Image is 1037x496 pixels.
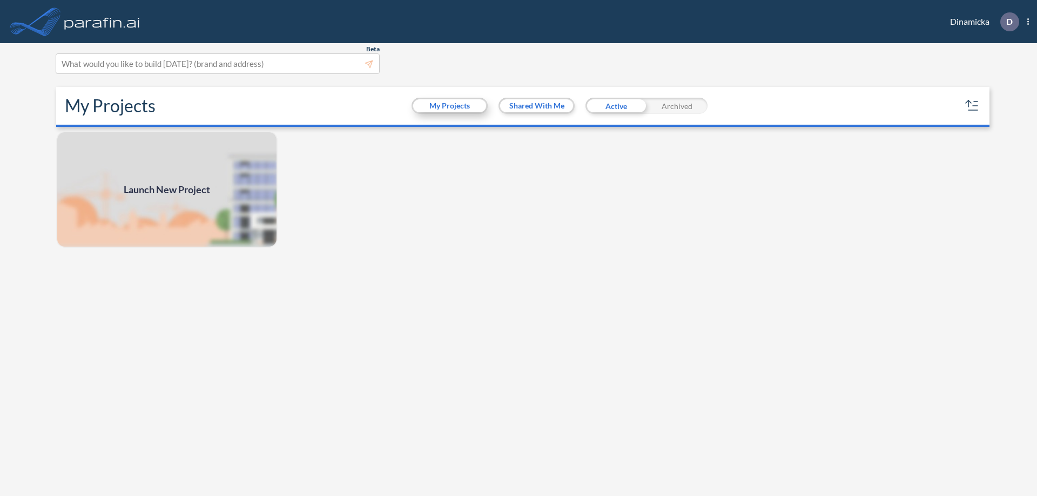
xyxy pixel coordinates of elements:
span: Launch New Project [124,182,210,197]
div: Archived [647,98,708,114]
img: logo [62,11,142,32]
button: My Projects [413,99,486,112]
button: Shared With Me [500,99,573,112]
h2: My Projects [65,96,156,116]
img: add [56,131,278,248]
a: Launch New Project [56,131,278,248]
span: Beta [366,45,380,53]
div: Active [585,98,647,114]
button: sort [964,97,981,114]
p: D [1006,17,1013,26]
div: Dinamicka [934,12,1029,31]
